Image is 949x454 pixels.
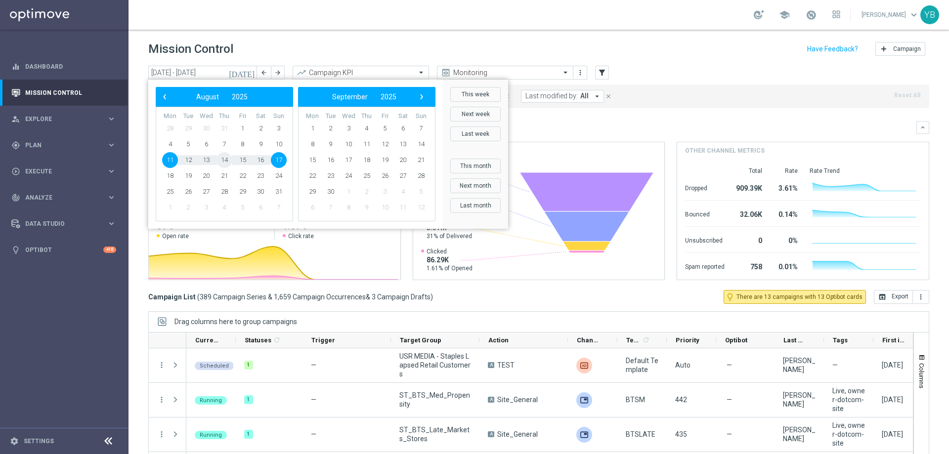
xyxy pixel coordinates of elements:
th: weekday [233,112,252,121]
span: Running [200,397,222,404]
span: 29 [180,121,196,136]
button: [DATE] [227,66,257,81]
span: 14 [413,136,429,152]
span: 3 Campaign Drafts [372,292,431,301]
button: › [415,90,428,103]
button: Last modified by: All arrow_drop_down [521,90,604,103]
span: 3 [341,121,356,136]
i: keyboard_arrow_down [919,124,926,131]
span: 9 [253,136,268,152]
th: weekday [394,112,412,121]
th: weekday [161,112,179,121]
span: 86.29K [427,255,473,264]
span: August [196,93,219,101]
i: gps_fixed [11,141,20,150]
span: 2025 [381,93,396,101]
span: Scheduled [200,363,229,369]
button: August [190,90,225,103]
span: Channel [577,336,601,344]
span: Trigger [311,336,335,344]
span: 19 [377,152,393,168]
span: ( [197,292,200,301]
div: Press SPACE to select this row. [149,383,186,417]
div: Bounced [685,206,725,221]
span: 3 [198,200,214,215]
div: lightbulb Optibot +10 [11,246,117,254]
div: John Manocchia [783,356,816,374]
span: 16 [323,152,339,168]
th: weekday [340,112,358,121]
button: close [604,91,613,102]
span: 1 [304,121,320,136]
div: 758 [736,258,762,274]
span: USR MEDIA - Staples Lapsed Retail Customers [399,352,471,378]
span: 442 [675,396,687,404]
span: ‹ [158,90,171,103]
span: 9 [323,136,339,152]
div: YB [920,5,939,24]
span: 7 [216,136,232,152]
span: Explore [25,116,107,122]
colored-tag: Running [195,395,227,405]
span: 21 [216,168,232,184]
span: 21 [413,152,429,168]
span: 4 [359,121,375,136]
span: 12 [377,136,393,152]
span: BTSM [626,395,645,404]
div: 1 [244,361,253,370]
span: 5 [377,121,393,136]
th: weekday [322,112,340,121]
div: Dropped [685,179,725,195]
div: John Bruzzese [783,425,816,443]
th: weekday [376,112,394,121]
span: Statuses [245,336,271,344]
span: 12 [180,152,196,168]
span: Data Studio [25,221,107,227]
img: Adobe SFTP Prod [576,427,592,443]
i: keyboard_arrow_right [107,114,116,124]
i: lightbulb_outline [726,292,734,301]
div: Rate [774,167,798,175]
span: school [779,9,790,20]
span: 389 Campaign Series & 1,659 Campaign Occurrences [200,292,366,301]
h3: Campaign List [148,292,433,301]
button: Last week [450,126,501,141]
button: arrow_forward [271,66,285,80]
span: 15 [304,152,320,168]
span: 27 [198,184,214,200]
a: [PERSON_NAME]keyboard_arrow_down [861,7,920,22]
th: weekday [179,112,198,121]
span: 7 [271,200,287,215]
i: keyboard_arrow_right [107,193,116,202]
div: Execute [11,167,107,176]
span: 26 [180,184,196,200]
div: +10 [103,247,116,253]
div: 1 [244,395,253,404]
span: Current Status [195,336,219,344]
span: 6 [198,136,214,152]
i: keyboard_arrow_right [107,166,116,176]
span: 25 [359,168,375,184]
div: 909.39K [736,179,762,195]
span: Clicked [427,248,473,255]
span: 7 [323,200,339,215]
button: This week [450,87,501,102]
th: weekday [358,112,376,121]
span: 31 [216,121,232,136]
span: Live, owner-dotcom-site [832,386,865,413]
button: more_vert [575,67,585,79]
button: add Campaign [875,42,925,56]
div: John Bruzzese [783,391,816,409]
button: Mission Control [11,89,117,97]
ng-select: Monitoring [437,66,573,80]
span: 18 [359,152,375,168]
span: ST_BTS_Late_Markets_Stores [399,425,471,443]
button: open_in_browser Export [874,290,913,304]
span: Plan [25,142,107,148]
button: more_vert [157,361,166,370]
img: Adobe SFTP Prod [576,392,592,408]
i: arrow_back [260,69,267,76]
span: Auto [675,361,690,369]
span: 10 [341,136,356,152]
